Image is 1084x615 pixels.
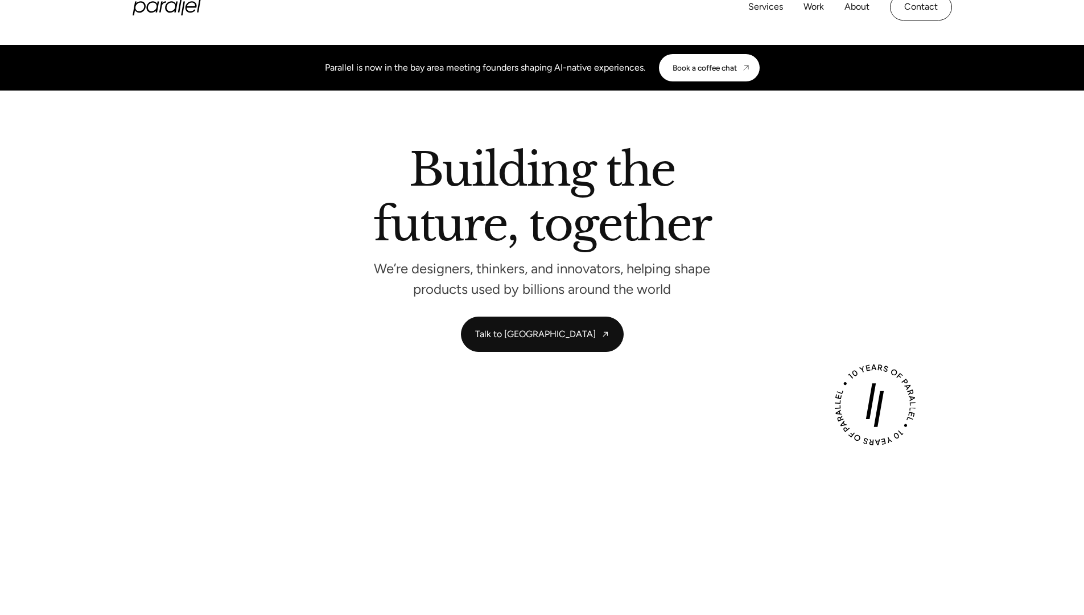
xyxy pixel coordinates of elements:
[741,63,751,72] img: CTA arrow image
[673,63,737,72] div: Book a coffee chat
[373,147,711,252] h2: Building the future, together
[659,54,760,81] a: Book a coffee chat
[325,61,645,75] div: Parallel is now in the bay area meeting founders shaping AI-native experiences.
[372,264,713,294] p: We’re designers, thinkers, and innovators, helping shape products used by billions around the world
